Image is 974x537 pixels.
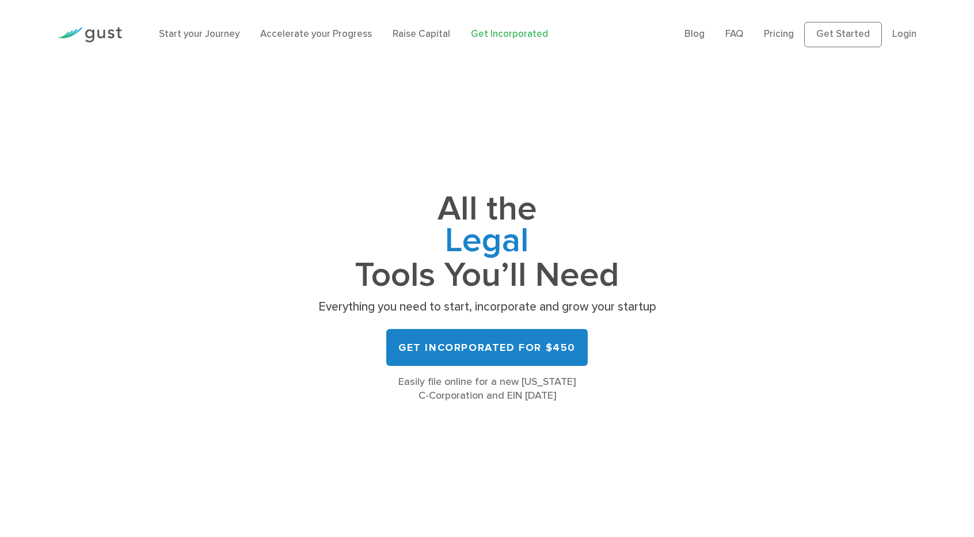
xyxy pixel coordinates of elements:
[804,22,882,47] a: Get Started
[314,194,660,291] h1: All the Tools You’ll Need
[764,28,794,40] a: Pricing
[725,28,743,40] a: FAQ
[314,375,660,403] div: Easily file online for a new [US_STATE] C-Corporation and EIN [DATE]
[58,27,122,43] img: Gust Logo
[393,28,450,40] a: Raise Capital
[260,28,372,40] a: Accelerate your Progress
[386,329,588,366] a: Get Incorporated for $450
[314,299,660,315] p: Everything you need to start, incorporate and grow your startup
[314,225,660,260] span: Legal
[892,28,916,40] a: Login
[684,28,705,40] a: Blog
[159,28,239,40] a: Start your Journey
[471,28,548,40] a: Get Incorporated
